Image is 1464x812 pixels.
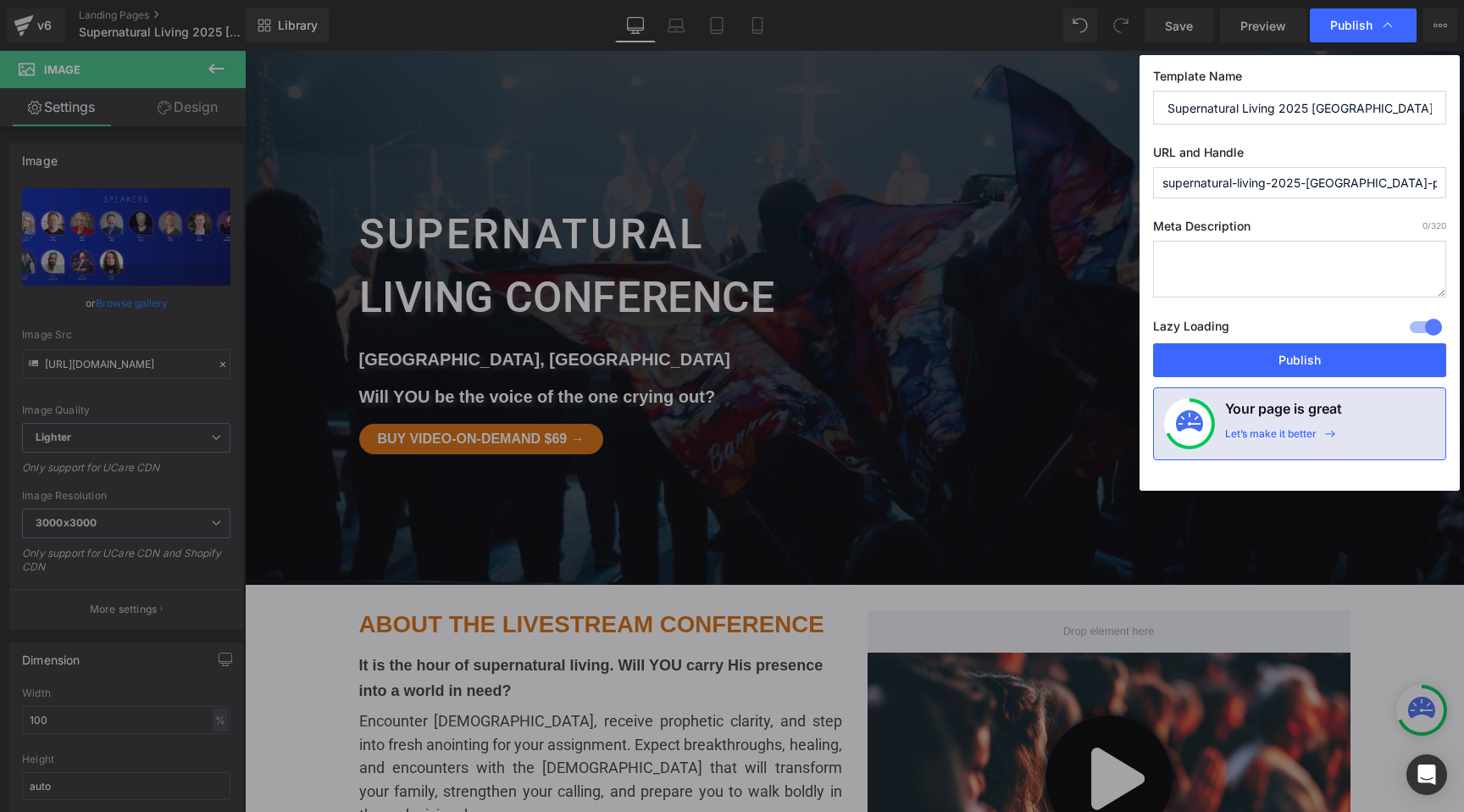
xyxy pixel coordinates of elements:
span: Publish [1330,18,1372,33]
div: Let’s make it better [1225,427,1317,449]
strong: Will YOU be the voice of the one crying out? [114,336,471,355]
label: Lazy Loading [1153,315,1229,343]
h1: Supernatural [114,153,597,215]
p: It is the hour of supernatural living. Will YOU carry His presence into a world in need? [114,602,597,653]
a: Buy Video-on-Demand $69 → [114,373,358,403]
button: Publish [1153,343,1446,377]
label: URL and Handle [1153,145,1446,167]
label: Template Name [1153,69,1446,91]
b: [GEOGRAPHIC_DATA], [GEOGRAPHIC_DATA] [114,299,486,318]
span: /320 [1422,220,1446,231]
span: Buy Video-on-Demand $69 → [133,381,340,394]
div: Open Intercom Messenger [1406,754,1447,795]
span: 0 [1422,220,1428,231]
span: Living conference [114,222,530,271]
span: Encounter [DEMOGRAPHIC_DATA], receive prophetic clarity, and step into fresh anointing for your a... [114,661,597,773]
h1: ABOUT THE LIVESTREAM CONFERENCE [114,559,597,589]
img: onboarding-status.svg [1176,410,1203,437]
label: Meta Description [1153,219,1446,241]
h4: Your page is great [1225,398,1342,427]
